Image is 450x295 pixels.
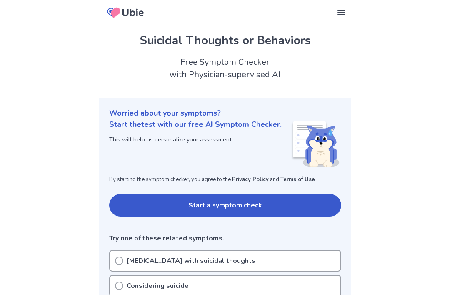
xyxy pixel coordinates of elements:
p: Worried about your symptoms? [109,108,341,119]
p: By starting the symptom checker, you agree to the and [109,176,341,184]
button: Start a symptom check [109,194,341,217]
p: Try one of these related symptoms. [109,233,341,243]
a: Privacy Policy [232,176,269,183]
p: Start the test with our free AI Symptom Checker. [109,119,282,130]
p: Considering suicide [127,281,189,291]
img: Shiba [291,121,340,167]
a: Terms of Use [280,176,315,183]
h2: Free Symptom Checker with Physician-supervised AI [99,56,351,81]
p: [MEDICAL_DATA] with suicidal thoughts [127,256,255,266]
p: This will help us personalize your assessment. [109,135,282,144]
h1: Suicidal Thoughts or Behaviors [109,32,341,49]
